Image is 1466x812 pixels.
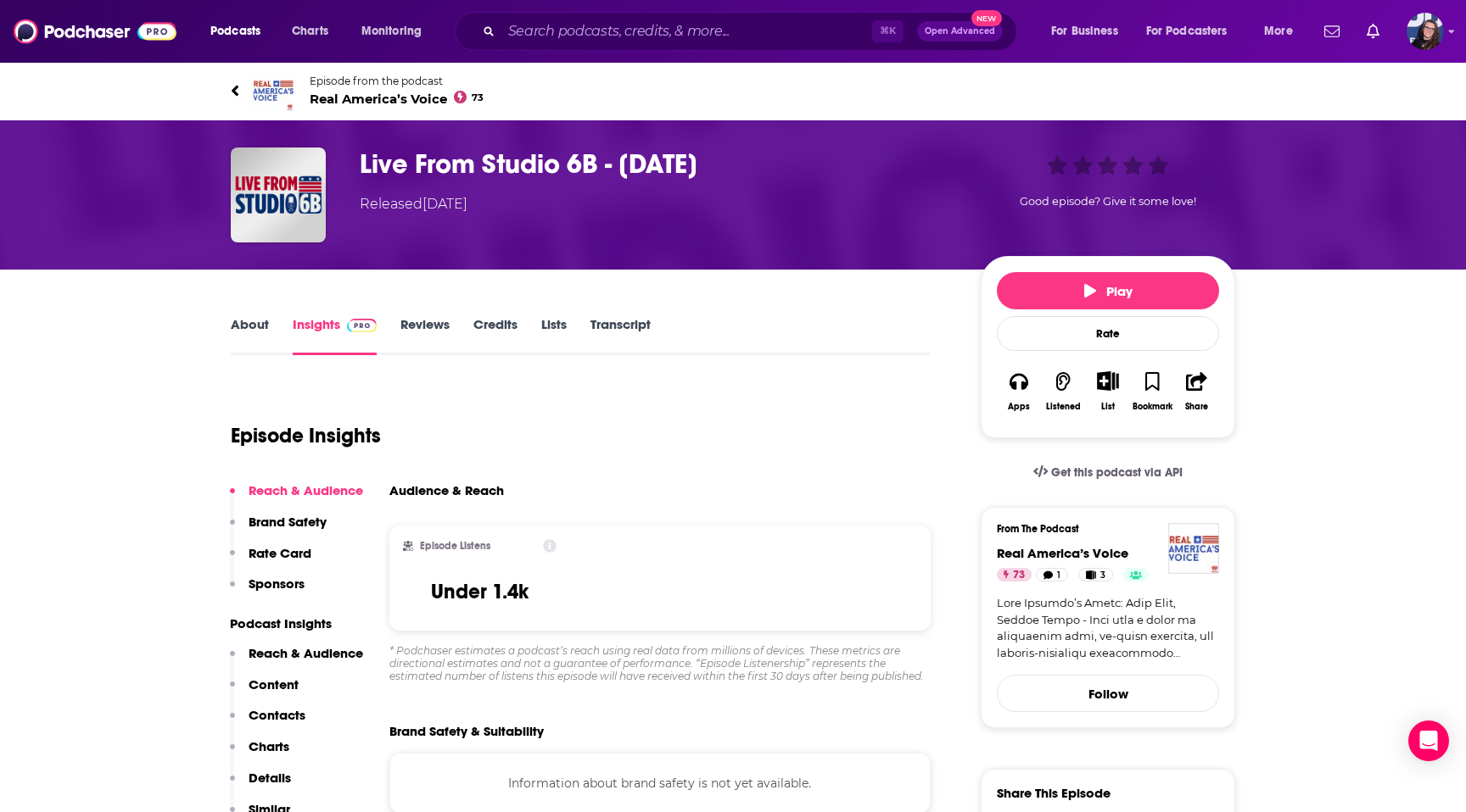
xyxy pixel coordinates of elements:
p: Details [249,770,291,786]
button: Brand Safety [230,514,327,545]
div: Share [1185,402,1208,412]
button: open menu [1135,18,1252,45]
button: Sponsors [230,576,305,607]
span: ⌘ K [872,20,904,42]
p: Sponsors [249,576,305,592]
span: More [1264,19,1293,43]
button: Open AdvancedNew [917,21,1003,42]
button: Rate Card [230,545,311,576]
div: Apps [1008,402,1030,412]
span: Real America’s Voice [310,91,484,107]
span: For Podcasters [1146,19,1228,43]
button: Share [1175,360,1219,422]
a: Lists [541,316,567,355]
span: Good episode? Give it some love! [1020,195,1196,208]
p: Podcast Insights [230,615,363,631]
img: Podchaser Pro [347,319,377,332]
img: Live From Studio 6B - Friday, October 3 2025 [231,147,326,242]
button: open menu [199,18,283,45]
div: Search podcasts, credits, & more... [471,12,1033,51]
span: Logged in as CallieDaruk [1407,13,1444,50]
a: Reviews [400,316,450,355]
p: Contacts [249,707,305,723]
p: Reach & Audience [249,645,363,661]
div: * Podchaser estimates a podcast’s reach using real data from millions of devices. These metrics a... [389,644,931,682]
a: 3 [1078,568,1113,581]
img: Real America’s Voice [253,70,294,111]
span: New [971,10,1002,26]
span: Play [1084,283,1133,299]
a: Get this podcast via API [1020,452,1196,493]
div: Rate [997,316,1219,351]
button: Follow [997,675,1219,712]
h3: Audience & Reach [389,482,504,498]
button: Apps [997,360,1041,422]
a: Credits [473,316,518,355]
a: Charts [281,18,339,45]
span: 73 [472,94,484,102]
p: Content [249,676,299,692]
span: Open Advanced [925,27,995,36]
button: Show profile menu [1407,13,1444,50]
button: open menu [1252,18,1314,45]
button: Contacts [230,707,305,738]
span: Monitoring [361,19,422,43]
a: Real America’s Voice [997,545,1128,561]
button: Play [997,272,1219,309]
span: Get this podcast via API [1051,465,1183,480]
h3: Under 1.4k [431,579,529,604]
p: Reach & Audience [249,482,363,498]
button: Reach & Audience [230,645,363,676]
h3: From The Podcast [997,523,1206,535]
span: 3 [1100,567,1105,584]
h1: Episode Insights [231,423,381,448]
a: 1 [1036,568,1068,581]
span: For Business [1051,19,1118,43]
a: Show notifications dropdown [1318,17,1346,46]
div: Released [DATE] [360,194,467,214]
span: Charts [292,19,328,43]
div: Listened [1046,402,1081,412]
img: Real America’s Voice [1168,523,1219,574]
a: 73 [997,568,1032,581]
button: Listened [1041,360,1085,422]
span: 1 [1057,567,1060,584]
button: open menu [350,18,444,45]
h3: Live From Studio 6B - Friday, October 3 2025 [360,147,954,181]
button: Charts [230,738,289,770]
a: Transcript [590,316,651,355]
p: Rate Card [249,545,311,561]
h2: Brand Safety & Suitability [389,723,544,739]
span: 73 [1013,567,1025,584]
button: Details [230,770,291,801]
p: Charts [249,738,289,754]
button: Bookmark [1130,360,1174,422]
div: Open Intercom Messenger [1408,720,1449,761]
a: Real America’s VoiceEpisode from the podcastReal America’s Voice73 [231,70,1235,111]
h2: Episode Listens [420,540,490,552]
a: Show notifications dropdown [1360,17,1386,46]
button: Content [230,676,299,708]
img: User Profile [1407,13,1444,50]
button: Show More Button [1090,371,1125,390]
div: Bookmark [1133,402,1172,412]
a: Lore Ipsumdo’s Ametc: Adip Elit, Seddoe Tempo - Inci utla e dolor ma aliquaenim admi, ve-quisn ex... [997,595,1219,661]
span: Episode from the podcast [310,75,484,87]
button: Reach & Audience [230,482,363,514]
h3: Share This Episode [997,785,1111,801]
input: Search podcasts, credits, & more... [501,18,872,45]
a: About [231,316,269,355]
img: Podchaser - Follow, Share and Rate Podcasts [14,15,176,47]
div: Show More ButtonList [1086,360,1130,422]
button: open menu [1039,18,1139,45]
a: InsightsPodchaser Pro [293,316,377,355]
div: List [1101,401,1115,412]
span: Podcasts [210,19,260,43]
p: Brand Safety [249,514,327,530]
